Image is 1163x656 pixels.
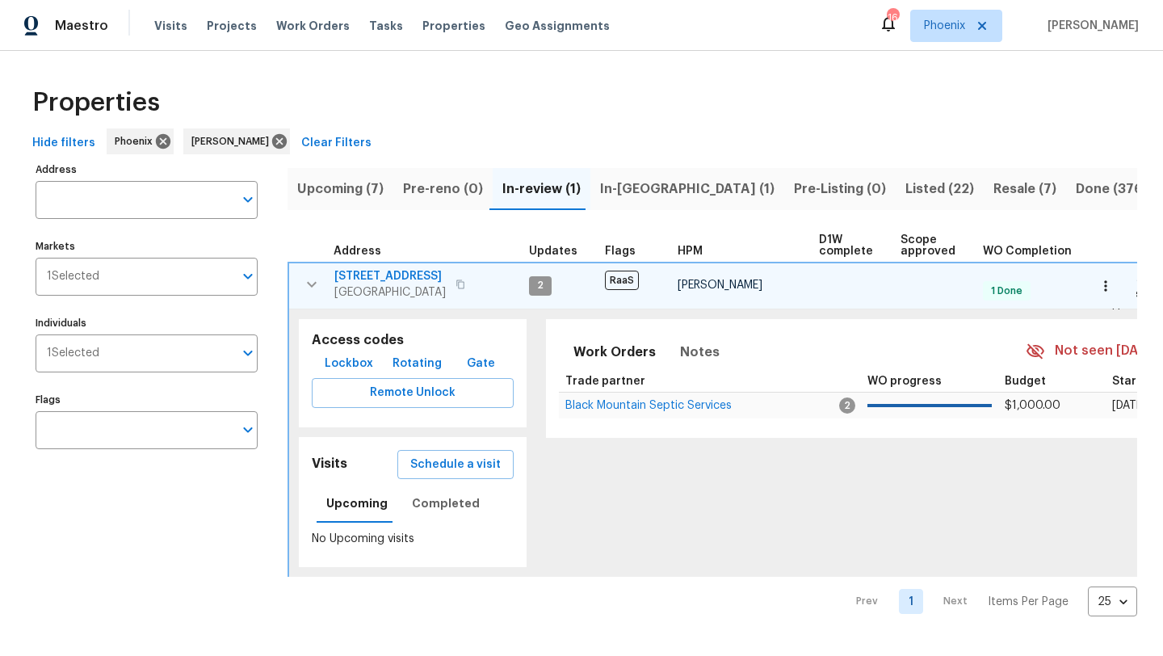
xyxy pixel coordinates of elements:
button: Open [237,418,259,441]
span: Pre-Listing (0) [794,178,886,200]
span: Upcoming (7) [297,178,384,200]
label: Individuals [36,318,258,328]
span: 2 [839,397,855,414]
span: Budget [1005,376,1046,387]
span: Notes [680,341,720,364]
label: Flags [36,395,258,405]
span: WO progress [867,376,942,387]
div: [PERSON_NAME] [183,128,290,154]
button: Rotating [386,349,448,379]
span: Lockbox [325,354,373,374]
p: No Upcoming visits [312,531,514,548]
span: Tasks [369,20,403,32]
span: Maestro [55,18,108,34]
label: Markets [36,242,258,251]
span: 2 [531,279,550,292]
span: Schedule a visit [410,455,501,475]
span: Upcoming [326,494,388,514]
span: [PERSON_NAME] [1041,18,1139,34]
span: 1 Selected [47,270,99,284]
span: Properties [32,95,160,111]
span: Done (376) [1076,178,1148,200]
span: [GEOGRAPHIC_DATA] [334,284,446,301]
span: [PERSON_NAME] [191,133,275,149]
a: Black Mountain Septic Services [565,401,732,410]
span: Clear Filters [301,133,372,153]
nav: Pagination Navigation [841,587,1137,616]
span: Phoenix [115,133,159,149]
button: Remote Unlock [312,378,514,408]
span: Visits [154,18,187,34]
span: Pre-reno (0) [403,178,483,200]
span: Scope approved [901,234,955,257]
span: Properties [422,18,485,34]
span: Rotating [393,354,442,374]
span: Listed (22) [905,178,974,200]
span: Black Mountain Septic Services [565,400,732,411]
span: Projects [207,18,257,34]
span: Remote Unlock [325,383,501,403]
span: Work Orders [276,18,350,34]
span: Updates [529,246,577,257]
button: Gate [455,349,506,379]
p: Items Per Page [988,594,1069,610]
div: 25 [1088,581,1137,623]
button: Open [237,265,259,288]
span: Address [334,246,381,257]
button: Open [237,188,259,211]
span: Phoenix [924,18,965,34]
button: Hide filters [26,128,102,158]
button: Schedule a visit [397,450,514,480]
span: Not seen [DATE] [1055,342,1158,360]
span: 1 Selected [47,347,99,360]
span: [STREET_ADDRESS] [334,268,446,284]
span: Completed [412,494,480,514]
span: WO Completion [983,246,1072,257]
div: Phoenix [107,128,174,154]
span: Start [1112,376,1141,387]
div: 16 [887,10,898,26]
h5: Visits [312,456,347,473]
span: In-[GEOGRAPHIC_DATA] (1) [600,178,775,200]
button: Open [237,342,259,364]
span: [PERSON_NAME] [678,280,762,291]
button: Clear Filters [295,128,378,158]
label: Address [36,165,258,175]
span: In-review (1) [502,178,581,200]
span: Flags [605,246,636,257]
span: Resale (7) [993,178,1056,200]
span: [DATE] [1112,400,1146,411]
span: $1,000.00 [1005,400,1060,411]
span: Hide filters [32,133,95,153]
a: Goto page 1 [899,589,923,614]
span: Trade partner [565,376,645,387]
span: Gate [461,354,500,374]
span: 1 Done [985,284,1029,298]
button: Lockbox [318,349,380,379]
h5: Access codes [312,332,514,349]
span: D1W complete [819,234,873,257]
span: Geo Assignments [505,18,610,34]
span: Work Orders [573,341,656,364]
span: RaaS [605,271,639,290]
span: HPM [678,246,703,257]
